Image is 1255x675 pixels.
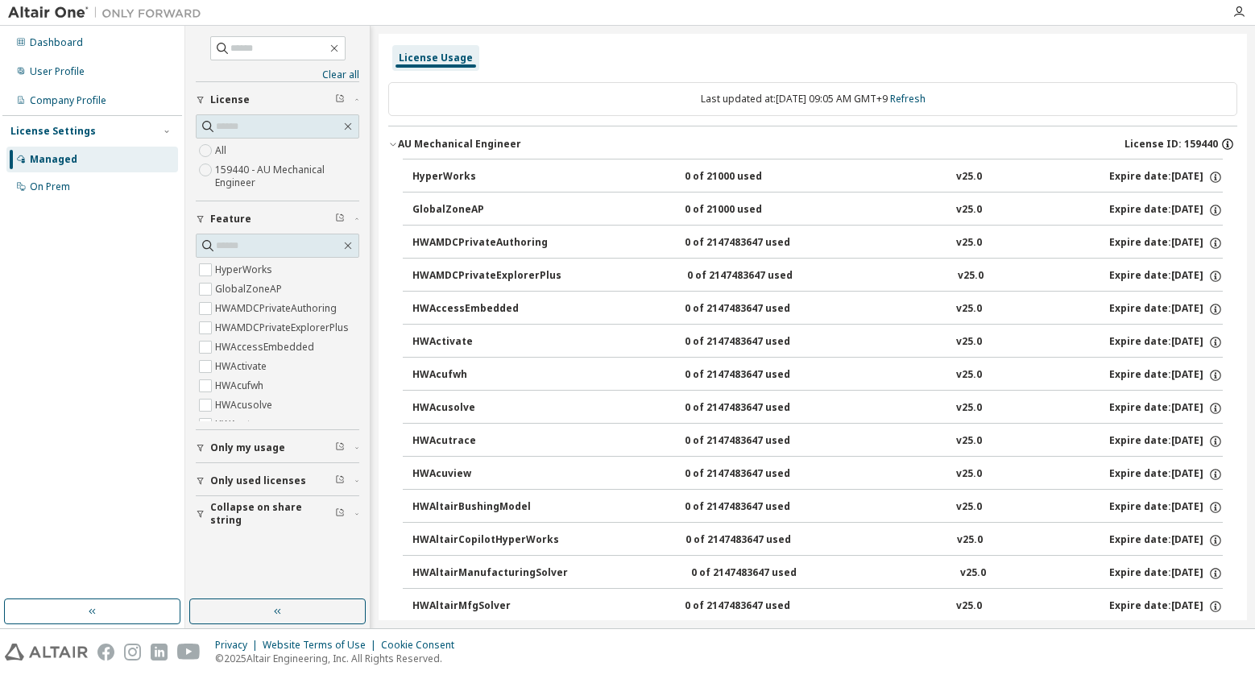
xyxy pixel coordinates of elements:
div: Dashboard [30,36,83,49]
span: Clear filter [335,507,345,520]
label: HWAcusolve [215,395,275,415]
div: v25.0 [956,434,982,449]
div: Company Profile [30,94,106,107]
div: Expire date: [DATE] [1109,269,1223,284]
div: Expire date: [DATE] [1109,236,1223,251]
div: Expire date: [DATE] [1109,203,1223,217]
button: License [196,82,359,118]
button: HWAccessEmbedded0 of 2147483647 usedv25.0Expire date:[DATE] [412,292,1223,327]
div: v25.0 [956,401,982,416]
div: 0 of 2147483647 used [685,368,830,383]
div: 0 of 2147483647 used [691,566,836,581]
div: 0 of 2147483647 used [685,401,830,416]
div: 0 of 2147483647 used [685,533,830,548]
span: Only my usage [210,441,285,454]
label: HWAMDCPrivateExplorerPlus [215,318,352,337]
button: HWAMDCPrivateExplorerPlus0 of 2147483647 usedv25.0Expire date:[DATE] [412,259,1223,294]
div: License Usage [399,52,473,64]
div: 0 of 2147483647 used [687,269,832,284]
span: License [210,93,250,106]
button: AU Mechanical EngineerLicense ID: 159440 [388,126,1237,162]
div: v25.0 [956,500,982,515]
img: instagram.svg [124,644,141,661]
button: HWAcusolve0 of 2147483647 usedv25.0Expire date:[DATE] [412,391,1223,426]
div: v25.0 [956,368,982,383]
div: v25.0 [958,269,984,284]
div: Last updated at: [DATE] 09:05 AM GMT+9 [388,82,1237,116]
button: Only used licenses [196,463,359,499]
button: HWAMDCPrivateAuthoring0 of 2147483647 usedv25.0Expire date:[DATE] [412,226,1223,261]
label: HWActivate [215,357,270,376]
button: HWAltairMfgSolver0 of 2147483647 usedv25.0Expire date:[DATE] [412,589,1223,624]
div: v25.0 [960,566,986,581]
div: Website Terms of Use [263,639,381,652]
a: Refresh [890,92,926,106]
button: HWAcuview0 of 2147483647 usedv25.0Expire date:[DATE] [412,457,1223,492]
div: 0 of 21000 used [685,203,830,217]
label: HWAMDCPrivateAuthoring [215,299,340,318]
div: License Settings [10,125,96,138]
button: Only my usage [196,430,359,466]
div: 0 of 2147483647 used [685,335,830,350]
button: HWActivate0 of 2147483647 usedv25.0Expire date:[DATE] [412,325,1223,360]
div: HyperWorks [412,170,557,184]
div: HWAltairMfgSolver [412,599,557,614]
div: Expire date: [DATE] [1109,170,1223,184]
label: HWAcufwh [215,376,267,395]
div: v25.0 [956,599,982,614]
button: HWAltairManufacturingSolver0 of 2147483647 usedv25.0Expire date:[DATE] [412,556,1223,591]
div: v25.0 [956,203,982,217]
div: On Prem [30,180,70,193]
label: HWAccessEmbedded [215,337,317,357]
span: Clear filter [335,474,345,487]
button: GlobalZoneAP0 of 21000 usedv25.0Expire date:[DATE] [412,193,1223,228]
div: v25.0 [956,335,982,350]
p: © 2025 Altair Engineering, Inc. All Rights Reserved. [215,652,464,665]
div: v25.0 [956,236,982,251]
div: HWAcuview [412,467,557,482]
span: Clear filter [335,93,345,106]
img: youtube.svg [177,644,201,661]
button: HWAltairBushingModel0 of 2147483647 usedv25.0Expire date:[DATE] [412,490,1223,525]
div: v25.0 [957,533,983,548]
div: v25.0 [956,170,982,184]
div: Expire date: [DATE] [1109,335,1223,350]
div: 0 of 2147483647 used [685,302,830,317]
a: Clear all [196,68,359,81]
label: GlobalZoneAP [215,280,285,299]
div: HWAcufwh [412,368,557,383]
div: 0 of 2147483647 used [685,467,830,482]
div: Expire date: [DATE] [1109,401,1223,416]
img: linkedin.svg [151,644,168,661]
div: Expire date: [DATE] [1109,368,1223,383]
div: HWAcutrace [412,434,557,449]
div: 0 of 2147483647 used [685,434,830,449]
button: Feature [196,201,359,237]
div: HWAltairBushingModel [412,500,557,515]
div: HWAcusolve [412,401,557,416]
div: HWAccessEmbedded [412,302,557,317]
label: HWAcutrace [215,415,274,434]
div: Cookie Consent [381,639,464,652]
div: GlobalZoneAP [412,203,557,217]
button: HWAltairCopilotHyperWorks0 of 2147483647 usedv25.0Expire date:[DATE] [412,523,1223,558]
div: HWAltairManufacturingSolver [412,566,568,581]
div: Expire date: [DATE] [1109,599,1223,614]
div: Privacy [215,639,263,652]
div: HWAltairCopilotHyperWorks [412,533,559,548]
span: Clear filter [335,441,345,454]
span: Feature [210,213,251,226]
div: v25.0 [956,302,982,317]
div: 0 of 2147483647 used [685,236,830,251]
div: v25.0 [956,467,982,482]
button: HyperWorks0 of 21000 usedv25.0Expire date:[DATE] [412,159,1223,195]
img: altair_logo.svg [5,644,88,661]
div: HWAMDCPrivateAuthoring [412,236,557,251]
div: Expire date: [DATE] [1109,566,1223,581]
button: HWAcutrace0 of 2147483647 usedv25.0Expire date:[DATE] [412,424,1223,459]
div: Expire date: [DATE] [1109,500,1223,515]
div: Expire date: [DATE] [1109,434,1223,449]
div: 0 of 21000 used [685,170,830,184]
div: HWAMDCPrivateExplorerPlus [412,269,561,284]
label: 159440 - AU Mechanical Engineer [215,160,359,193]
